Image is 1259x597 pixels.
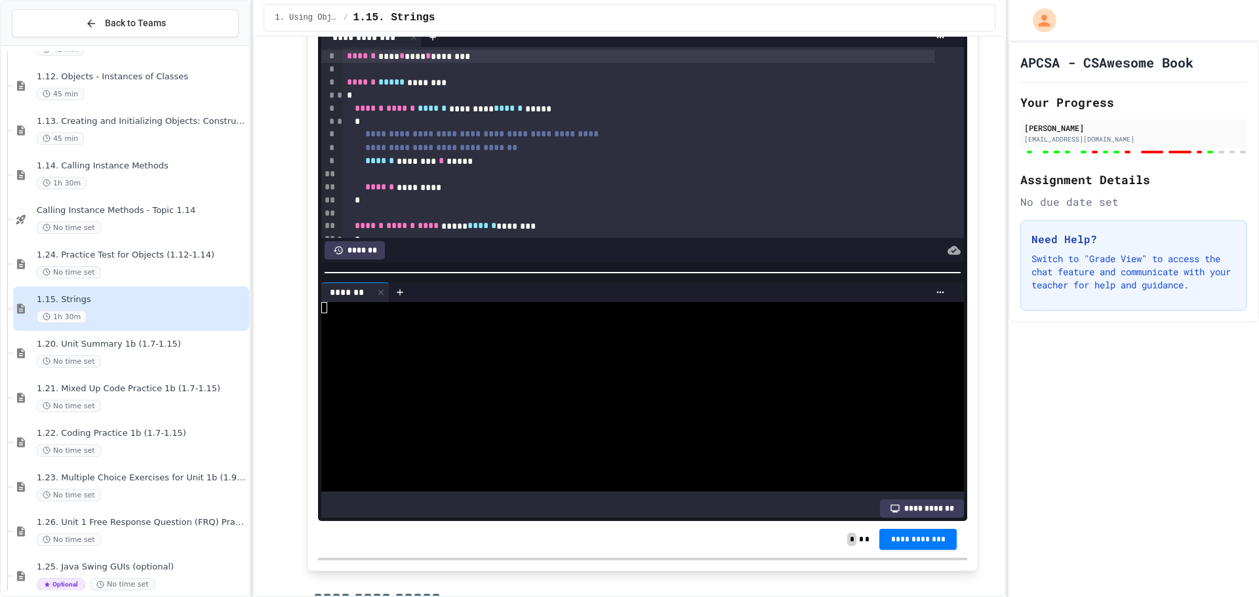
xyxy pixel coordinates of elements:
[1020,93,1247,111] h2: Your Progress
[12,9,239,37] button: Back to Teams
[37,489,101,501] span: No time set
[37,428,247,439] span: 1.22. Coding Practice 1b (1.7-1.15)
[37,205,247,216] span: Calling Instance Methods - Topic 1.14
[37,444,101,457] span: No time set
[37,578,85,591] span: Optional
[1031,231,1236,247] h3: Need Help?
[275,12,338,23] span: 1. Using Objects and Methods
[37,383,247,395] span: 1.21. Mixed Up Code Practice 1b (1.7-1.15)
[37,311,87,323] span: 1h 30m
[37,71,247,83] span: 1.12. Objects - Instances of Classes
[37,266,101,279] span: No time set
[37,562,247,573] span: 1.25. Java Swing GUIs (optional)
[1020,194,1247,210] div: No due date set
[37,355,101,368] span: No time set
[105,16,166,30] span: Back to Teams
[1031,252,1236,292] p: Switch to "Grade View" to access the chat feature and communicate with your teacher for help and ...
[37,161,247,172] span: 1.14. Calling Instance Methods
[37,116,247,127] span: 1.13. Creating and Initializing Objects: Constructors
[90,578,155,590] span: No time set
[1024,134,1243,144] div: [EMAIL_ADDRESS][DOMAIN_NAME]
[37,294,247,305] span: 1.15. Strings
[37,517,247,528] span: 1.26. Unit 1 Free Response Question (FRQ) Practice
[1020,53,1193,71] h1: APCSA - CSAwesome Book
[37,177,87,189] span: 1h 30m
[353,10,435,26] span: 1.15. Strings
[37,250,247,261] span: 1.24. Practice Test for Objects (1.12-1.14)
[1019,5,1060,35] div: My Account
[37,221,101,234] span: No time set
[343,12,348,23] span: /
[1024,122,1243,134] div: [PERSON_NAME]
[37,132,84,145] span: 45 min
[37,339,247,350] span: 1.20. Unit Summary 1b (1.7-1.15)
[37,400,101,412] span: No time set
[1020,170,1247,189] h2: Assignment Details
[37,533,101,546] span: No time set
[37,472,247,484] span: 1.23. Multiple Choice Exercises for Unit 1b (1.9-1.15)
[37,88,84,100] span: 45 min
